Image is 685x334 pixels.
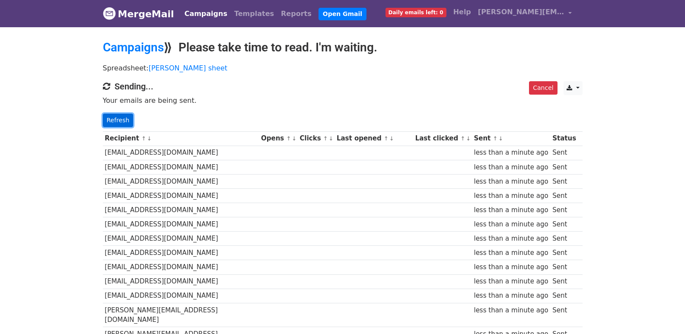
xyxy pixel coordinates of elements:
[474,262,548,272] div: less than a minute ago
[149,64,227,72] a: [PERSON_NAME] sheet
[103,7,116,20] img: MergeMail logo
[450,3,475,21] a: Help
[550,131,578,146] th: Status
[550,146,578,160] td: Sent
[413,131,472,146] th: Last clicked
[474,205,548,215] div: less than a minute ago
[474,177,548,187] div: less than a minute ago
[382,3,450,21] a: Daily emails left: 0
[550,232,578,246] td: Sent
[498,135,503,142] a: ↓
[493,135,498,142] a: ↑
[103,5,174,23] a: MergeMail
[103,40,583,55] h2: ⟫ Please take time to read. I'm waiting.
[460,135,465,142] a: ↑
[550,160,578,174] td: Sent
[103,217,259,232] td: [EMAIL_ADDRESS][DOMAIN_NAME]
[103,232,259,246] td: [EMAIL_ADDRESS][DOMAIN_NAME]
[277,5,315,22] a: Reports
[103,303,259,327] td: [PERSON_NAME][EMAIL_ADDRESS][DOMAIN_NAME]
[335,131,413,146] th: Last opened
[298,131,335,146] th: Clicks
[329,135,334,142] a: ↓
[181,5,231,22] a: Campaigns
[319,8,366,20] a: Open Gmail
[147,135,152,142] a: ↓
[103,188,259,203] td: [EMAIL_ADDRESS][DOMAIN_NAME]
[474,234,548,244] div: less than a minute ago
[474,162,548,172] div: less than a minute ago
[386,8,446,17] span: Daily emails left: 0
[231,5,277,22] a: Templates
[550,274,578,289] td: Sent
[550,260,578,274] td: Sent
[103,260,259,274] td: [EMAIL_ADDRESS][DOMAIN_NAME]
[550,246,578,260] td: Sent
[259,131,298,146] th: Opens
[466,135,471,142] a: ↓
[472,131,551,146] th: Sent
[103,274,259,289] td: [EMAIL_ADDRESS][DOMAIN_NAME]
[474,291,548,301] div: less than a minute ago
[103,40,164,54] a: Campaigns
[103,131,259,146] th: Recipient
[103,146,259,160] td: [EMAIL_ADDRESS][DOMAIN_NAME]
[550,174,578,188] td: Sent
[642,293,685,334] iframe: Chat Widget
[286,135,291,142] a: ↑
[384,135,389,142] a: ↑
[323,135,328,142] a: ↑
[474,191,548,201] div: less than a minute ago
[103,96,583,105] p: Your emails are being sent.
[103,203,259,217] td: [EMAIL_ADDRESS][DOMAIN_NAME]
[474,148,548,158] div: less than a minute ago
[550,188,578,203] td: Sent
[474,219,548,229] div: less than a minute ago
[389,135,394,142] a: ↓
[529,81,557,95] a: Cancel
[550,303,578,327] td: Sent
[103,246,259,260] td: [EMAIL_ADDRESS][DOMAIN_NAME]
[103,174,259,188] td: [EMAIL_ADDRESS][DOMAIN_NAME]
[103,64,583,73] p: Spreadsheet:
[550,217,578,232] td: Sent
[103,114,134,127] a: Refresh
[103,160,259,174] td: [EMAIL_ADDRESS][DOMAIN_NAME]
[475,3,576,24] a: [PERSON_NAME][EMAIL_ADDRESS][DOMAIN_NAME]
[478,7,564,17] span: [PERSON_NAME][EMAIL_ADDRESS][DOMAIN_NAME]
[103,289,259,303] td: [EMAIL_ADDRESS][DOMAIN_NAME]
[550,289,578,303] td: Sent
[550,203,578,217] td: Sent
[103,81,583,92] h4: Sending...
[141,135,146,142] a: ↑
[292,135,296,142] a: ↓
[474,248,548,258] div: less than a minute ago
[474,277,548,286] div: less than a minute ago
[474,305,548,315] div: less than a minute ago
